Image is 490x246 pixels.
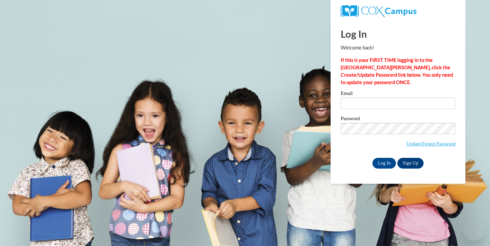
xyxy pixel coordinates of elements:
p: Welcome back! [341,44,455,51]
a: Sign Up [397,158,424,169]
a: COX Campus [341,5,455,17]
label: Password [341,116,455,123]
label: Email [341,91,455,98]
input: Log In [372,158,396,169]
a: Update/Forgot Password [406,141,455,146]
iframe: Button to launch messaging window [463,219,485,241]
h1: Log In [341,27,455,41]
strong: If this is your FIRST TIME logging in to the [GEOGRAPHIC_DATA][PERSON_NAME], click the Create/Upd... [341,57,453,85]
img: COX Campus [341,5,416,17]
